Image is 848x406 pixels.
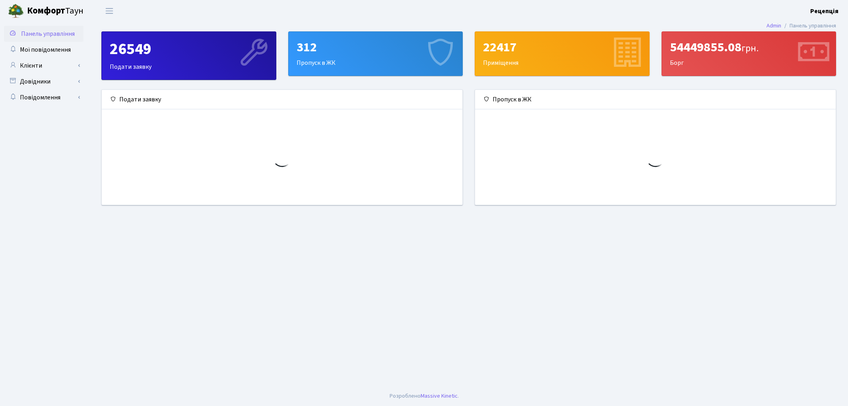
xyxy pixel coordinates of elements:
div: 312 [297,40,455,55]
b: Рецепція [810,7,838,16]
a: Рецепція [810,6,838,16]
a: 26549Подати заявку [101,31,276,80]
a: Повідомлення [4,89,83,105]
div: 22417 [483,40,641,55]
nav: breadcrumb [755,17,848,34]
a: Довідники [4,74,83,89]
img: logo.png [8,3,24,19]
a: 312Пропуск в ЖК [288,31,463,76]
span: Таун [27,4,83,18]
span: Панель управління [21,29,75,38]
div: Подати заявку [102,90,462,109]
a: Панель управління [4,26,83,42]
div: Пропуск в ЖК [475,90,836,109]
a: Massive Kinetic [421,392,458,400]
b: Комфорт [27,4,65,17]
div: 26549 [110,40,268,59]
div: Розроблено . [390,392,459,400]
span: грн. [741,41,759,55]
div: Борг [662,32,836,76]
div: 54449855.08 [670,40,828,55]
a: Admin [766,21,781,30]
a: Клієнти [4,58,83,74]
span: Мої повідомлення [20,45,71,54]
a: 22417Приміщення [475,31,650,76]
div: Пропуск в ЖК [289,32,463,76]
a: Мої повідомлення [4,42,83,58]
li: Панель управління [781,21,836,30]
button: Переключити навігацію [99,4,119,17]
div: Подати заявку [102,32,276,80]
div: Приміщення [475,32,649,76]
